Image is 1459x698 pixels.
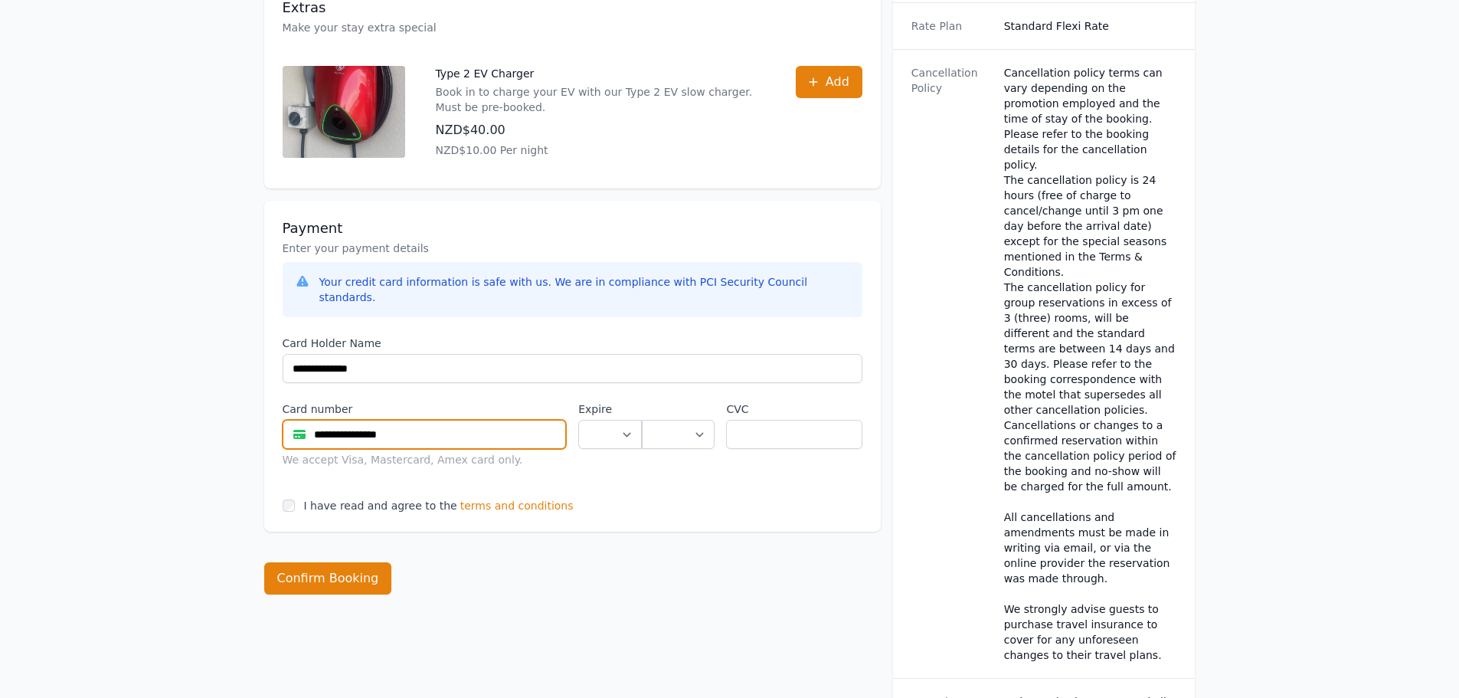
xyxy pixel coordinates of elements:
[1004,18,1177,34] dd: Standard Flexi Rate
[283,66,405,158] img: Type 2 EV Charger
[436,84,765,115] p: Book in to charge your EV with our Type 2 EV slow charger. Must be pre-booked.
[283,401,567,417] label: Card number
[283,241,862,256] p: Enter your payment details
[911,65,992,663] dt: Cancellation Policy
[796,66,862,98] button: Add
[436,143,765,158] p: NZD$10.00 Per night
[826,73,849,91] span: Add
[264,562,392,595] button: Confirm Booking
[283,336,862,351] label: Card Holder Name
[1004,65,1177,663] div: Cancellation policy terms can vary depending on the promotion employed and the time of stay of th...
[283,219,862,238] h3: Payment
[283,452,567,467] div: We accept Visa, Mastercard, Amex card only.
[304,500,457,512] label: I have read and agree to the
[283,20,862,35] p: Make your stay extra special
[460,498,574,513] span: terms and conditions
[436,66,765,81] p: Type 2 EV Charger
[726,401,862,417] label: CVC
[642,401,714,417] label: .
[911,18,992,34] dt: Rate Plan
[578,401,642,417] label: Expire
[436,121,765,139] p: NZD$40.00
[319,274,850,305] div: Your credit card information is safe with us. We are in compliance with PCI Security Council stan...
